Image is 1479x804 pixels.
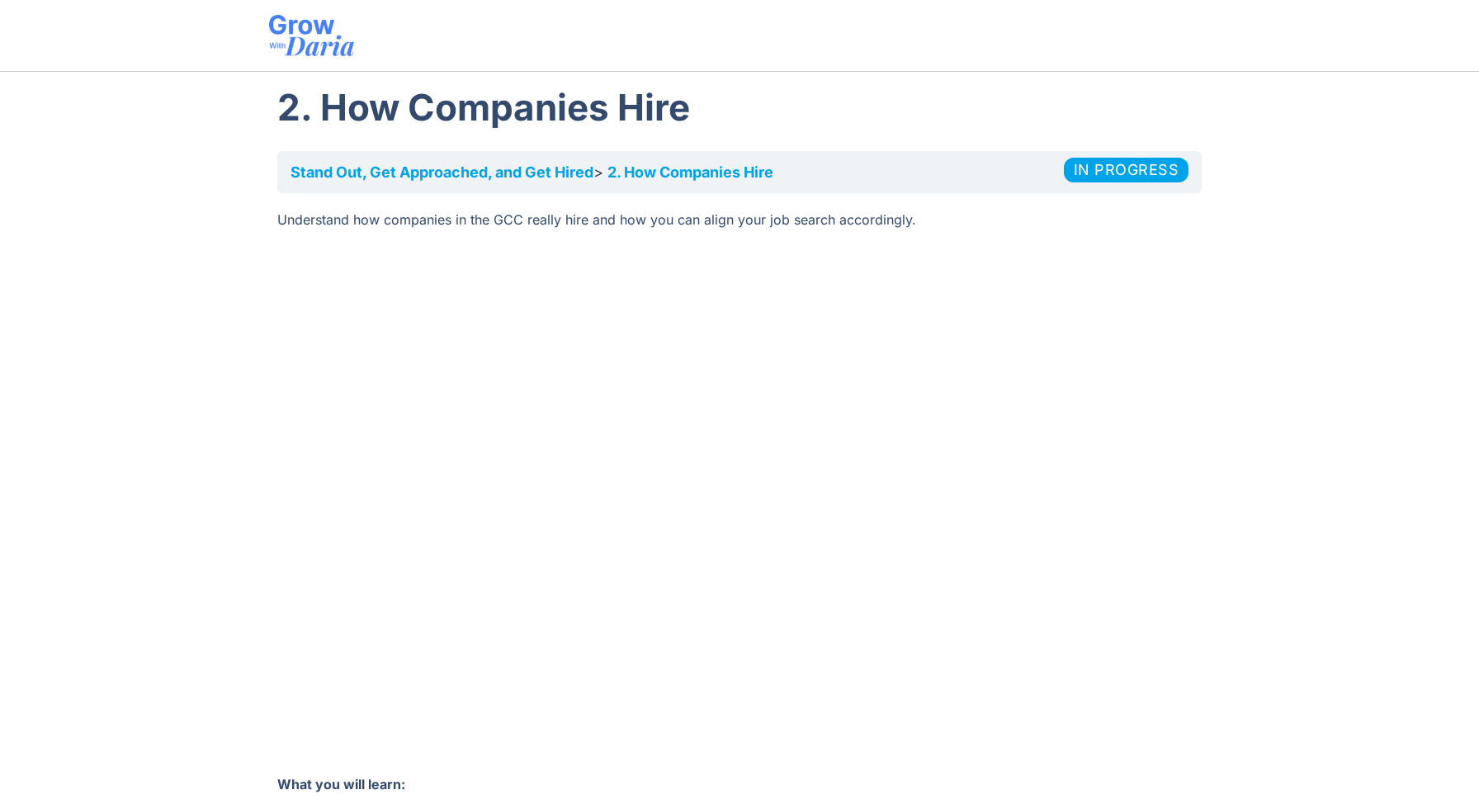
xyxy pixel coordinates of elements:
a: Stand Out, Get Approached, and Get Hired​ [291,163,593,181]
p: Understand how companies in the GCC really hire and how you can align your job search accordingly. [277,210,1202,229]
a: 2. How Companies Hire [607,163,773,181]
div: In Progress [1064,158,1189,182]
h1: 2. How Companies Hire [277,80,1202,135]
nav: Breadcrumbs [277,151,1202,193]
strong: What you will learn: [277,776,405,792]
